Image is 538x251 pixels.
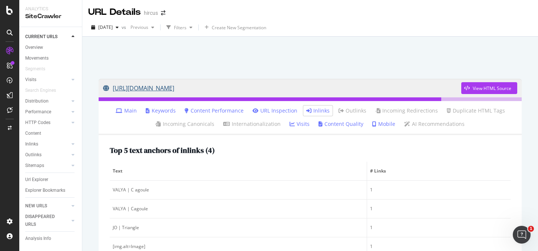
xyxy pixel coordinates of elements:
a: Performance [25,108,69,116]
span: 1 [528,226,534,232]
a: Internationalization [223,120,281,128]
a: Incoming Canonicals [156,120,214,128]
a: Outlinks [25,151,69,159]
div: Distribution [25,97,49,105]
div: Content [25,130,41,137]
div: JO | Triangle [113,224,364,231]
div: HTTP Codes [25,119,50,127]
div: hircus [144,9,158,17]
button: Create New Segmentation [202,21,269,33]
div: URL Details [88,6,141,19]
h2: Top 5 text anchors of inlinks ( 4 ) [110,146,215,154]
button: Filters [164,21,195,33]
span: Text [113,168,362,174]
div: Analytics [25,6,76,12]
a: [URL][DOMAIN_NAME] [103,79,461,97]
div: CURRENT URLS [25,33,57,41]
iframe: Intercom live chat [513,226,531,244]
a: Keywords [146,107,176,114]
div: Visits [25,76,36,84]
span: vs [122,24,128,30]
a: Url Explorer [25,176,77,184]
a: Visits [290,120,310,128]
a: Analysis Info [25,235,77,242]
a: Explorer Bookmarks [25,187,77,194]
div: SiteCrawler [25,12,76,21]
a: Main [116,107,137,114]
div: Movements [25,54,49,62]
div: VALYA | Cagoule [113,205,364,212]
a: AI Recommendations [404,120,465,128]
div: Explorer Bookmarks [25,187,65,194]
a: Sitemaps [25,162,69,170]
span: Previous [128,24,148,30]
a: Search Engines [25,87,63,94]
a: NEW URLS [25,202,69,210]
div: 1 [370,243,508,250]
button: Previous [128,21,157,33]
a: URL Inspection [253,107,297,114]
a: DISAPPEARED URLS [25,213,69,228]
a: Content Performance [185,107,244,114]
a: Movements [25,54,77,62]
div: Analysis Info [25,235,51,242]
div: arrow-right-arrow-left [161,10,165,16]
div: Overview [25,44,43,51]
div: DISAPPEARED URLS [25,213,63,228]
a: Distribution [25,97,69,105]
div: NEW URLS [25,202,47,210]
div: VALYA | C agoule [113,187,364,193]
a: Inlinks [25,140,69,148]
div: Inlinks [25,140,38,148]
span: # Links [370,168,506,174]
a: Content Quality [318,120,363,128]
div: 1 [370,224,508,231]
a: Duplicate HTML Tags [447,107,505,114]
a: Segments [25,65,53,73]
div: Outlinks [25,151,42,159]
a: CURRENT URLS [25,33,69,41]
span: Create New Segmentation [212,24,266,31]
div: View HTML Source [473,85,511,91]
div: Segments [25,65,45,73]
div: 1 [370,187,508,193]
button: View HTML Source [461,82,517,94]
div: [img.alt=Image] [113,243,364,250]
div: Performance [25,108,51,116]
div: Sitemaps [25,162,44,170]
a: Content [25,130,77,137]
div: 1 [370,205,508,212]
button: [DATE] [88,21,122,33]
div: Search Engines [25,87,56,94]
a: Inlinks [306,107,330,114]
a: Mobile [372,120,395,128]
a: Outlinks [339,107,366,114]
span: 2025 Aug. 27th [98,24,113,30]
a: Visits [25,76,69,84]
a: Incoming Redirections [375,107,438,114]
div: Filters [174,24,187,31]
a: Overview [25,44,77,51]
a: HTTP Codes [25,119,69,127]
div: Url Explorer [25,176,48,184]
